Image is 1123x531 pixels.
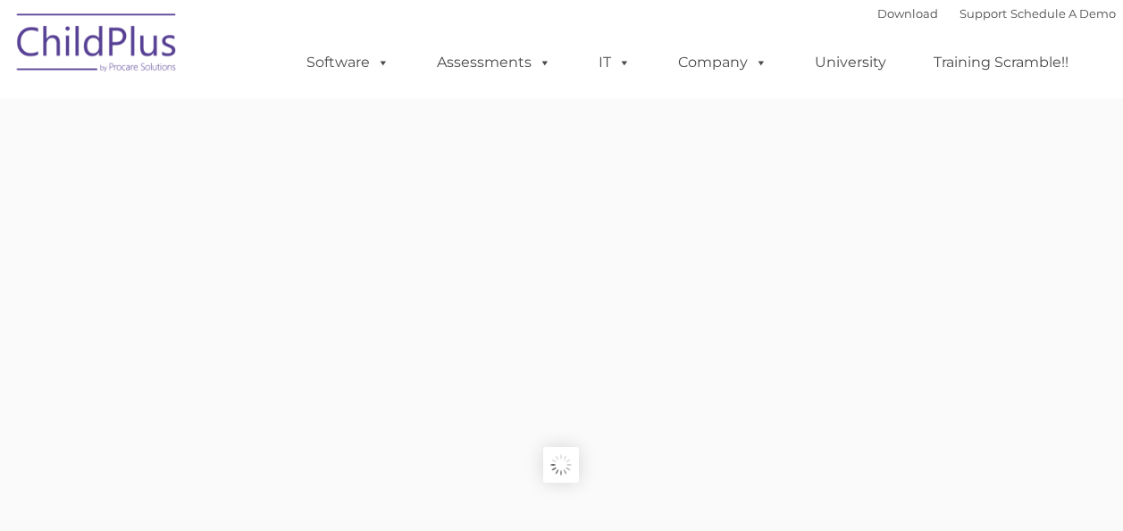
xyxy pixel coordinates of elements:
[916,45,1086,80] a: Training Scramble!!
[8,1,187,90] img: ChildPlus by Procare Solutions
[581,45,649,80] a: IT
[877,6,938,21] a: Download
[660,45,785,80] a: Company
[797,45,904,80] a: University
[877,6,1116,21] font: |
[289,45,407,80] a: Software
[1010,6,1116,21] a: Schedule A Demo
[960,6,1007,21] a: Support
[419,45,569,80] a: Assessments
